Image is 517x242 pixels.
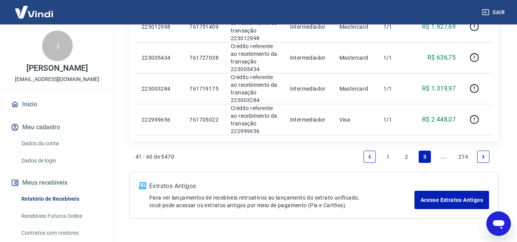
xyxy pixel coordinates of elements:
p: 223005434 [142,54,177,62]
p: Mastercard [339,85,371,93]
p: 761705022 [189,116,219,123]
p: Crédito referente ao recebimento da transação 223003284 [231,73,278,104]
p: Visa [339,116,371,123]
p: 223003284 [142,85,177,93]
p: R$ 1.319,97 [422,84,456,93]
p: Intermediador [290,23,327,31]
p: Intermediador [290,116,327,123]
iframe: Botão para abrir a janela de mensagens [486,211,511,236]
p: 223012998 [142,23,177,31]
a: Page 2 [400,151,413,163]
a: Page 3 is your current page [419,151,431,163]
a: Contratos com credores [18,225,105,241]
button: Sair [480,5,508,19]
a: Recebíveis Futuros Online [18,208,105,224]
img: ícone [139,182,146,189]
a: Page 1 [382,151,394,163]
p: 761751409 [189,23,219,31]
p: Crédito referente ao recebimento da transação 222999656 [231,104,278,135]
p: 1/1 [383,85,406,93]
p: [PERSON_NAME] [26,64,88,72]
p: Crédito referente ao recebimento da transação 223005434 [231,42,278,73]
p: 1/1 [383,116,406,123]
p: Intermediador [290,54,327,62]
p: 222999656 [142,116,177,123]
button: Meu cadastro [9,119,105,136]
div: J [42,31,73,61]
p: 41 - 60 de 5470 [135,153,174,161]
a: Dados da conta [18,136,105,151]
button: Meus recebíveis [9,174,105,191]
p: 1/1 [383,54,406,62]
p: 761719175 [189,85,219,93]
ul: Pagination [360,148,493,166]
p: R$ 1.927,69 [422,22,456,31]
p: Extratos Antigos [149,182,414,191]
a: Next page [477,151,489,163]
a: Page 274 [455,151,471,163]
p: Crédito referente ao recebimento da transação 223012998 [231,11,278,42]
p: R$ 636,75 [427,53,456,62]
p: [EMAIL_ADDRESS][DOMAIN_NAME] [15,75,99,83]
a: Relatório de Recebíveis [18,191,105,207]
a: Acesse Extratos Antigos [414,191,489,209]
a: Dados de login [18,153,105,169]
p: R$ 2.448,07 [422,115,456,124]
p: 761727038 [189,54,219,62]
p: 1/1 [383,23,406,31]
p: Para ver lançamentos de recebíveis retroativos ao lançamento do extrato unificado, você pode aces... [149,194,414,209]
img: Vindi [9,0,59,24]
a: Previous page [364,151,376,163]
p: Mastercard [339,23,371,31]
a: Jump forward [437,151,449,163]
a: Início [9,96,105,113]
p: Intermediador [290,85,327,93]
p: Mastercard [339,54,371,62]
